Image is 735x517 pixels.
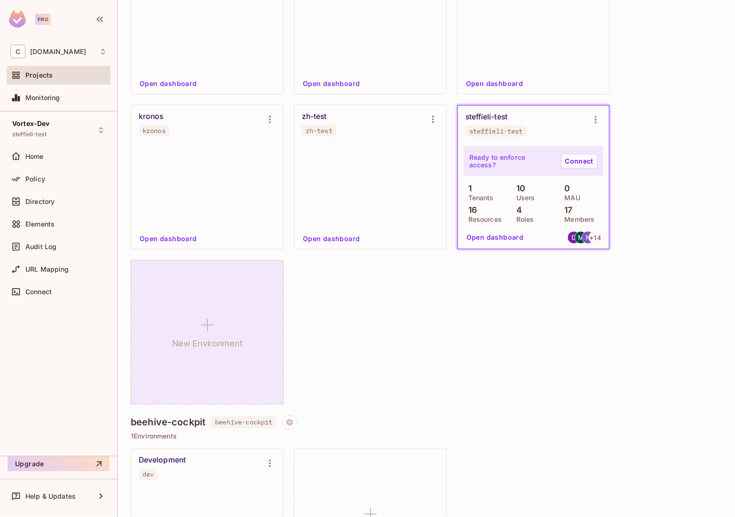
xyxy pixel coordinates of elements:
[282,420,297,429] span: Project settings
[136,76,201,91] button: Open dashboard
[172,337,243,351] h1: New Environment
[25,220,55,228] span: Elements
[299,231,364,246] button: Open dashboard
[35,14,51,25] div: Pro
[142,471,154,478] div: dev
[469,154,553,169] p: Ready to enforce access?
[582,232,594,243] img: nrao@consoleconnect.com
[302,112,327,121] div: zh-test
[464,184,472,193] p: 1
[306,127,332,134] div: zh-test
[139,112,163,121] div: kronos
[469,127,523,135] div: steffieli-test
[136,231,201,246] button: Open dashboard
[25,71,53,79] span: Projects
[25,493,76,500] span: Help & Updates
[131,417,205,428] h4: beehive-cockpit
[586,110,605,129] button: Environment settings
[12,120,50,127] span: Vortex-Dev
[9,10,26,28] img: SReyMgAAAABJRU5ErkJggg==
[25,243,56,251] span: Audit Log
[512,194,535,202] p: Users
[464,194,494,202] p: Tenants
[561,154,598,169] a: Connect
[25,94,60,102] span: Monitoring
[30,48,86,55] span: Workspace: consoleconnect.com
[462,76,527,91] button: Open dashboard
[560,184,570,193] p: 0
[299,76,364,91] button: Open dashboard
[25,198,55,205] span: Directory
[261,110,279,129] button: Environment settings
[25,266,69,273] span: URL Mapping
[211,416,276,429] span: beehive-cockpit
[142,127,166,134] div: kronos
[131,433,722,440] p: 1 Environments
[463,230,528,245] button: Open dashboard
[464,216,502,223] p: Resources
[512,205,522,215] p: 4
[139,456,186,465] div: Development
[25,175,45,183] span: Policy
[25,153,44,160] span: Home
[12,131,47,138] span: steffieli-test
[10,45,25,58] span: C
[25,288,52,296] span: Connect
[560,205,573,215] p: 17
[424,110,443,129] button: Environment settings
[8,456,110,471] button: Upgrade
[466,112,507,122] div: steffieli-test
[464,205,477,215] p: 16
[261,454,279,473] button: Environment settings
[575,232,587,243] img: mychen@consoleconnect.com
[512,184,525,193] p: 10
[560,216,595,223] p: Members
[560,194,580,202] p: MAU
[590,235,601,241] span: + 14
[512,216,534,223] p: Roles
[568,232,580,243] img: hxiong@consoleconnect.com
